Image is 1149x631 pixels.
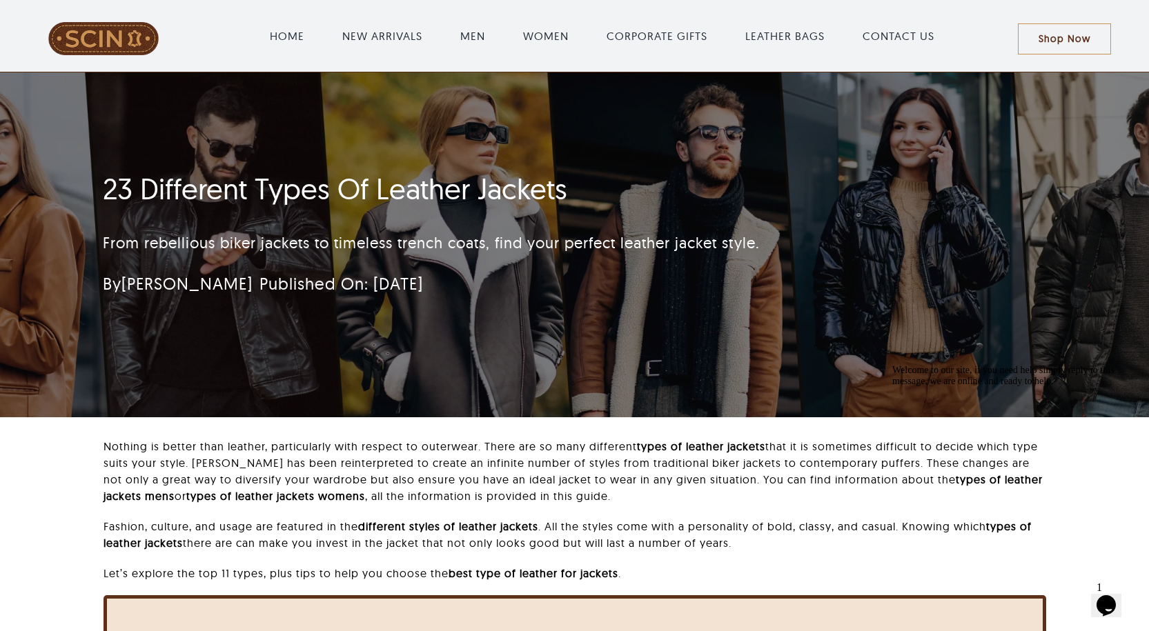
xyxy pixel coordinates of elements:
[342,28,422,44] a: NEW ARRIVALS
[121,273,253,294] a: [PERSON_NAME]
[103,232,882,254] p: From rebellious biker jackets to timeless trench coats, find your perfect leather jacket style.
[103,172,882,206] h1: 23 Different Types Of Leather Jackets
[887,359,1135,569] iframe: chat widget
[1018,23,1111,54] a: Shop Now
[460,28,485,44] a: MEN
[6,6,254,28] div: Welcome to our site, if you need help simply reply to this message, we are online and ready to help.
[1039,33,1090,45] span: Shop Now
[523,28,569,44] a: WOMEN
[745,28,825,44] a: LEATHER BAGS
[186,489,365,503] strong: types of leather jackets womens
[607,28,707,44] a: CORPORATE GIFTS
[449,566,618,580] strong: best type of leather for jackets
[103,273,253,294] span: By
[259,273,423,294] span: Published On: [DATE]
[6,6,228,27] span: Welcome to our site, if you need help simply reply to this message, we are online and ready to help.
[104,565,1046,581] p: Let’s explore the top 11 types, plus tips to help you choose the .
[104,438,1046,504] p: Nothing is better than leather, particularly with respect to outerwear. There are so many differe...
[637,439,765,453] strong: types of leather jackets
[187,14,1018,58] nav: Main Menu
[1091,576,1135,617] iframe: chat widget
[863,28,934,44] a: CONTACT US
[270,28,304,44] a: HOME
[104,518,1046,551] p: Fashion, culture, and usage are featured in the . All the styles come with a personality of bold,...
[358,519,538,533] strong: different styles of leather jackets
